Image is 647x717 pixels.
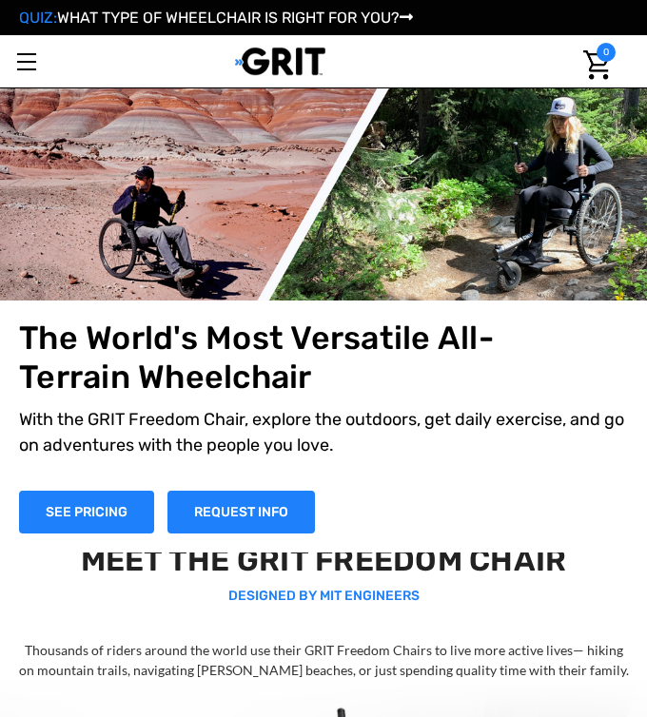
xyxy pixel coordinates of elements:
[19,407,628,458] p: With the GRIT Freedom Chair, explore the outdoors, get daily exercise, and go on adventures with ...
[16,640,631,680] p: Thousands of riders around the world use their GRIT Freedom Chairs to live more active lives— hik...
[572,35,616,95] a: Cart with 0 items
[19,9,57,27] span: QUIZ:
[235,47,325,76] img: GRIT All-Terrain Wheelchair and Mobility Equipment
[583,50,611,80] img: Cart
[19,320,506,397] h1: The World's Most Versatile All-Terrain Wheelchair
[16,542,631,578] h2: MEET THE GRIT FREEDOM CHAIR
[19,491,154,533] a: Shop Now
[17,61,36,63] span: Toggle menu
[167,491,315,533] a: Slide number 1, Request Information
[597,43,616,62] span: 0
[16,586,631,606] p: DESIGNED BY MIT ENGINEERS
[19,9,413,27] a: QUIZ:WHAT TYPE OF WHEELCHAIR IS RIGHT FOR YOU?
